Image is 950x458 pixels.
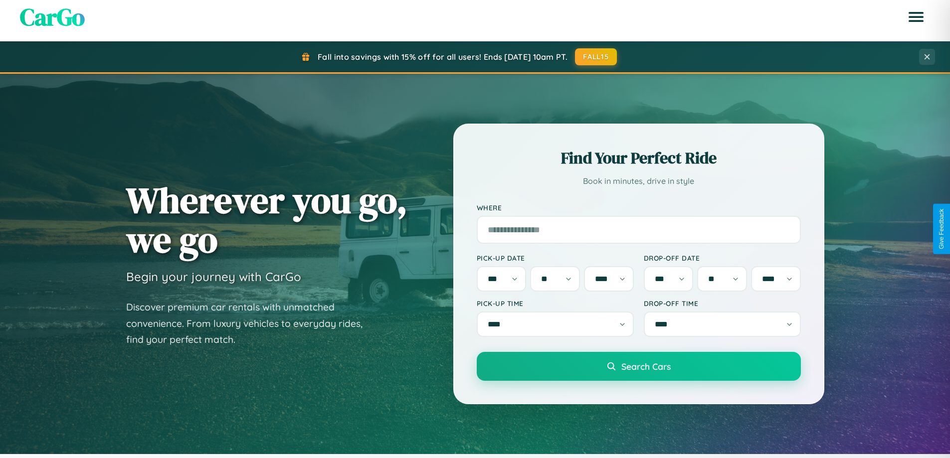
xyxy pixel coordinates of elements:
button: FALL15 [575,48,617,65]
button: Open menu [902,3,930,31]
span: CarGo [20,0,85,33]
span: Fall into savings with 15% off for all users! Ends [DATE] 10am PT. [318,52,568,62]
h2: Find Your Perfect Ride [477,147,801,169]
button: Search Cars [477,352,801,381]
p: Book in minutes, drive in style [477,174,801,188]
h3: Begin your journey with CarGo [126,269,301,284]
p: Discover premium car rentals with unmatched convenience. From luxury vehicles to everyday rides, ... [126,299,376,348]
label: Pick-up Date [477,254,634,262]
label: Drop-off Date [644,254,801,262]
h1: Wherever you go, we go [126,180,407,259]
div: Give Feedback [938,209,945,249]
span: Search Cars [621,361,671,372]
label: Drop-off Time [644,299,801,307]
label: Pick-up Time [477,299,634,307]
label: Where [477,203,801,212]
